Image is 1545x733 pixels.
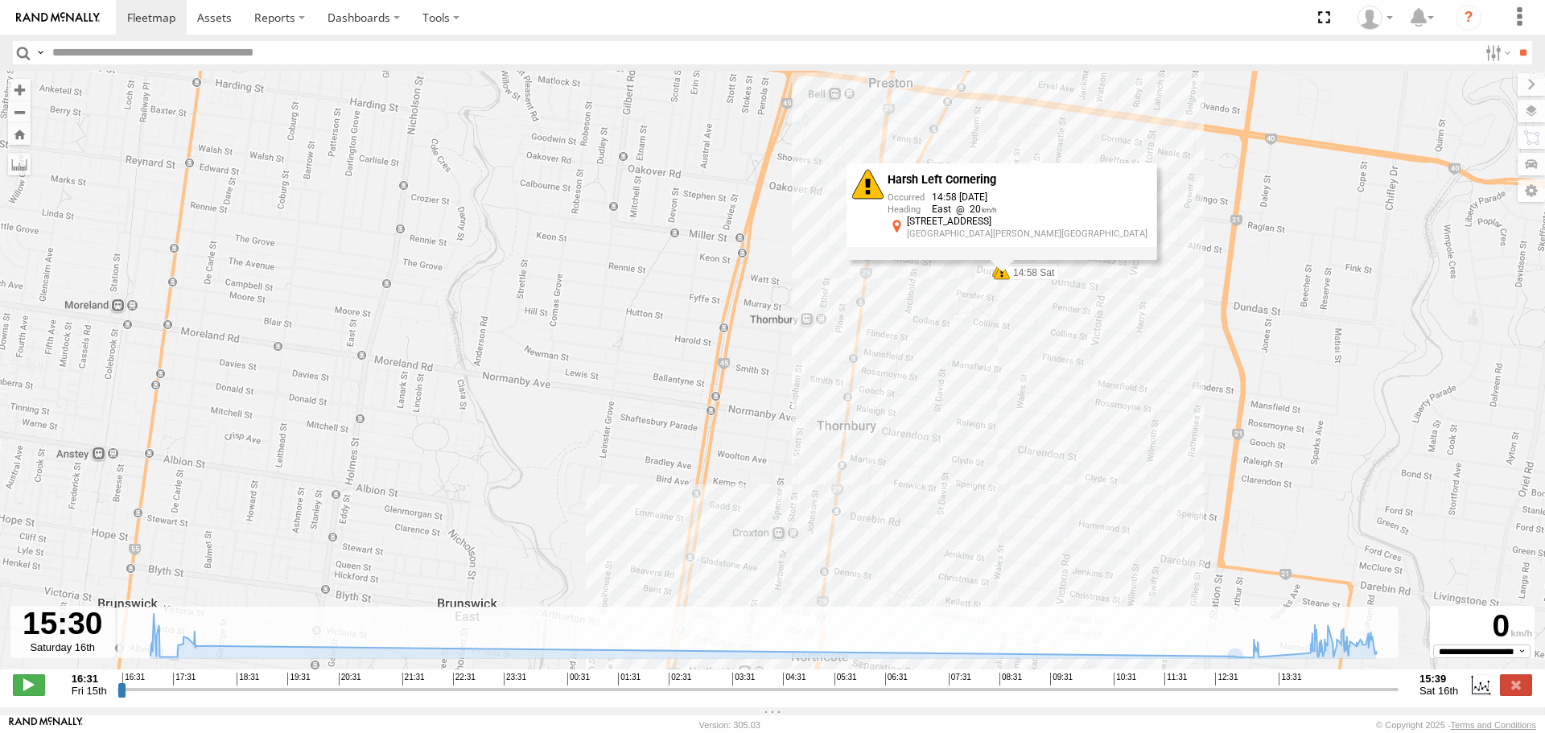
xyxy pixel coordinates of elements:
[732,673,755,686] span: 03:31
[1518,179,1545,202] label: Map Settings
[1451,720,1536,730] a: Terms and Conditions
[1419,685,1458,697] span: Sat 16th Aug 2025
[504,673,526,686] span: 23:31
[1419,673,1458,685] strong: 15:39
[1215,673,1238,686] span: 12:31
[951,204,997,215] span: 20
[122,673,145,686] span: 16:31
[1000,263,1057,278] label: 14:58 Sat
[8,79,31,101] button: Zoom in
[16,12,100,23] img: rand-logo.svg
[567,673,590,686] span: 00:31
[402,673,425,686] span: 21:31
[1479,41,1514,64] label: Search Filter Options
[699,720,760,730] div: Version: 305.03
[1002,266,1059,280] label: 14:58 Sat
[907,216,1147,227] div: [STREET_ADDRESS]
[8,123,31,145] button: Zoom Home
[13,674,45,695] label: Play/Stop
[8,101,31,123] button: Zoom out
[1352,6,1399,30] div: John Vu
[949,673,971,686] span: 07:31
[1279,673,1301,686] span: 13:31
[72,673,107,685] strong: 16:31
[8,153,31,175] label: Measure
[9,717,83,733] a: Visit our Website
[1432,608,1532,644] div: 0
[339,673,361,686] span: 20:31
[72,685,107,697] span: Fri 15th Aug 2025
[453,673,476,686] span: 22:31
[932,204,951,215] span: East
[1050,673,1073,686] span: 09:31
[907,229,1147,238] div: [GEOGRAPHIC_DATA][PERSON_NAME][GEOGRAPHIC_DATA]
[237,673,259,686] span: 18:31
[618,673,641,686] span: 01:31
[287,673,310,686] span: 19:31
[885,673,908,686] span: 06:31
[1456,5,1481,31] i: ?
[173,673,196,686] span: 17:31
[888,192,1147,204] div: 14:58 [DATE]
[1500,674,1532,695] label: Close
[1164,673,1187,686] span: 11:31
[783,673,805,686] span: 04:31
[34,41,47,64] label: Search Query
[669,673,691,686] span: 02:31
[1376,720,1536,730] div: © Copyright 2025 -
[999,673,1022,686] span: 08:31
[888,173,1147,186] div: Harsh Left Cornering
[1114,673,1136,686] span: 10:31
[834,673,857,686] span: 05:31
